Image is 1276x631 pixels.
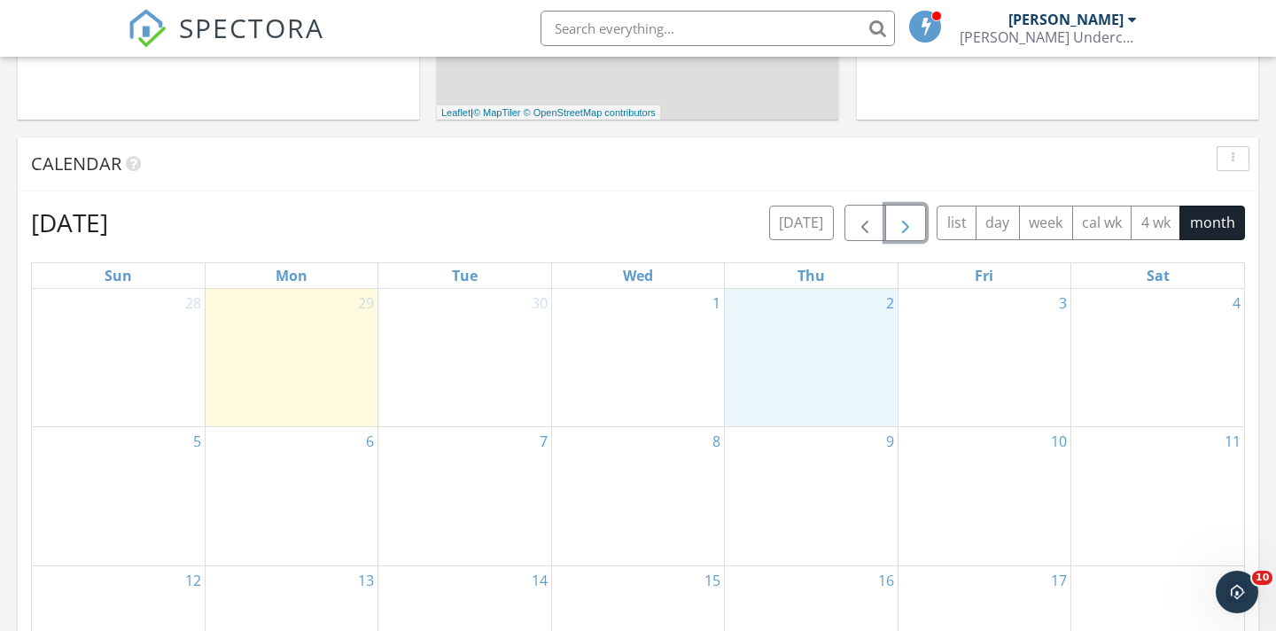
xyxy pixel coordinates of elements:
a: Go to October 14, 2025 [528,566,551,595]
button: 4 wk [1131,206,1180,240]
td: Go to September 28, 2025 [32,289,205,427]
td: Go to October 1, 2025 [551,289,724,427]
td: Go to October 4, 2025 [1071,289,1244,427]
button: Previous month [844,205,886,241]
button: Next month [885,205,927,241]
div: Steves Undercover Home Inspection LLC [960,28,1137,46]
a: Go to October 8, 2025 [709,427,724,456]
span: SPECTORA [179,9,324,46]
a: Go to October 18, 2025 [1221,566,1244,595]
a: © OpenStreetMap contributors [524,107,656,118]
a: Tuesday [448,263,481,288]
a: Leaflet [441,107,471,118]
button: cal wk [1072,206,1132,240]
td: Go to September 29, 2025 [205,289,377,427]
a: Go to October 15, 2025 [701,566,724,595]
a: Go to October 9, 2025 [883,427,898,456]
a: Go to October 6, 2025 [362,427,377,456]
a: Go to October 1, 2025 [709,289,724,317]
a: Friday [971,263,997,288]
td: Go to October 9, 2025 [725,427,898,566]
a: Go to September 28, 2025 [182,289,205,317]
a: Wednesday [619,263,657,288]
a: Go to October 4, 2025 [1229,289,1244,317]
img: The Best Home Inspection Software - Spectora [128,9,167,48]
a: Go to October 2, 2025 [883,289,898,317]
a: Go to October 12, 2025 [182,566,205,595]
a: Go to October 3, 2025 [1055,289,1070,317]
a: Go to October 10, 2025 [1047,427,1070,456]
a: Saturday [1143,263,1173,288]
span: 10 [1252,571,1272,585]
a: Go to October 5, 2025 [190,427,205,456]
a: Go to October 13, 2025 [354,566,377,595]
a: © MapTiler [473,107,521,118]
td: Go to October 7, 2025 [378,427,551,566]
span: Calendar [31,152,121,175]
button: [DATE] [769,206,834,240]
td: Go to October 2, 2025 [725,289,898,427]
button: day [976,206,1020,240]
a: Go to October 7, 2025 [536,427,551,456]
td: Go to October 5, 2025 [32,427,205,566]
td: Go to October 11, 2025 [1071,427,1244,566]
button: month [1179,206,1245,240]
a: Go to October 16, 2025 [875,566,898,595]
a: Go to September 30, 2025 [528,289,551,317]
h2: [DATE] [31,205,108,240]
td: Go to October 10, 2025 [898,427,1070,566]
td: Go to October 6, 2025 [205,427,377,566]
a: Go to September 29, 2025 [354,289,377,317]
td: Go to September 30, 2025 [378,289,551,427]
td: Go to October 3, 2025 [898,289,1070,427]
iframe: Intercom live chat [1216,571,1258,613]
div: [PERSON_NAME] [1008,11,1124,28]
button: list [937,206,976,240]
input: Search everything... [541,11,895,46]
a: Monday [272,263,311,288]
a: Sunday [101,263,136,288]
a: Go to October 17, 2025 [1047,566,1070,595]
a: Thursday [794,263,829,288]
button: week [1019,206,1073,240]
a: SPECTORA [128,24,324,61]
div: | [437,105,660,121]
td: Go to October 8, 2025 [551,427,724,566]
a: Go to October 11, 2025 [1221,427,1244,456]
